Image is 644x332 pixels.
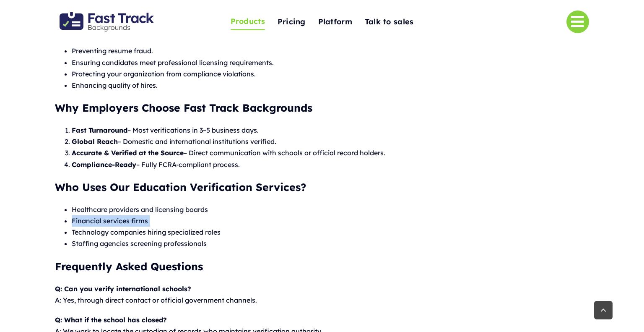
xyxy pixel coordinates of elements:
[72,125,589,136] li: – Most verifications in 3–5 business days.
[55,283,589,306] p: A: Yes, through direct contact or official government channels.
[231,15,265,28] span: Products
[566,10,589,33] a: Link to #
[55,316,167,324] strong: Q: What if the school has closed?
[72,147,589,159] li: – Direct communication with schools or official record holders.
[72,126,127,134] strong: Fast Turnaround
[72,45,589,57] li: Preventing resume fraud.
[72,159,589,170] li: – Fully FCRA-compliant process.
[72,160,136,169] strong: Compliance-Ready
[189,1,456,43] nav: One Page
[60,11,154,20] a: Fast Track Backgrounds Logo
[72,215,589,227] li: Financial services firms
[55,260,203,273] strong: Frequently Asked Questions
[72,57,589,68] li: Ensuring candidates meet professional licensing requirements.
[72,238,589,249] li: Staffing agencies screening professionals
[318,16,352,29] span: Platform
[72,80,589,91] li: Enhancing quality of hires.
[55,285,191,293] strong: Q: Can you verify international schools?
[318,13,352,31] a: Platform
[60,12,154,31] img: Fast Track Backgrounds Logo
[72,149,184,157] strong: Accurate & Verified at the Source
[55,180,306,193] strong: Who Uses Our Education Verification Services?
[365,16,414,29] span: Talk to sales
[72,68,589,80] li: Protecting your organization from compliance violations.
[365,13,414,31] a: Talk to sales
[278,16,306,29] span: Pricing
[72,227,589,238] li: Technology companies hiring specialized roles
[278,13,306,31] a: Pricing
[55,101,312,114] strong: Why Employers Choose Fast Track Backgrounds
[72,136,589,147] li: – Domestic and international institutions verified.
[72,137,118,146] strong: Global Reach
[72,204,589,215] li: Healthcare providers and licensing boards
